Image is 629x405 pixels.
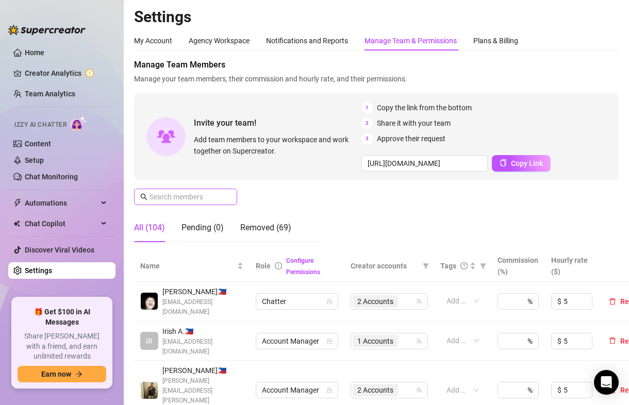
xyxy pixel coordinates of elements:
span: info-circle [275,262,282,269]
span: 3 [361,133,373,144]
a: Settings [25,266,52,275]
img: AI Chatter [71,116,87,131]
span: copy [500,159,507,166]
span: Creator accounts [351,260,419,272]
img: logo-BBDzfeDw.svg [8,25,86,35]
span: [PERSON_NAME] 🇵🇭 [162,365,243,376]
span: Copy the link from the bottom [377,102,472,113]
span: 2 Accounts [353,295,398,308]
span: Share [PERSON_NAME] with a friend, and earn unlimited rewards [18,331,106,362]
span: Chatter [262,294,332,309]
span: Role [256,262,271,270]
span: 2 Accounts [353,384,398,396]
a: Chat Monitoring [25,173,78,181]
span: lock [326,298,333,305]
div: My Account [134,35,172,46]
div: All (104) [134,222,165,234]
span: question-circle [460,262,468,269]
span: lock [326,387,333,393]
span: Account Manager [262,333,332,349]
span: team [416,338,422,344]
img: Chino Panyaco [141,293,158,310]
a: Creator Analytics exclamation-circle [25,65,107,81]
span: [EMAIL_ADDRESS][DOMAIN_NAME] [162,297,243,317]
span: Invite your team! [194,116,361,129]
span: Irish A. 🇵🇭 [162,326,243,337]
div: Open Intercom Messenger [594,370,619,395]
th: Name [134,250,250,282]
span: search [140,193,147,200]
span: 1 [361,102,373,113]
a: Team Analytics [25,90,75,98]
span: Automations [25,195,98,211]
span: 2 Accounts [357,384,393,396]
span: thunderbolt [13,199,22,207]
span: Copy Link [511,159,543,167]
button: Copy Link [492,155,551,172]
span: filter [480,263,486,269]
span: 🎁 Get $100 in AI Messages [18,307,106,327]
span: filter [421,258,431,274]
a: Configure Permissions [286,257,320,276]
span: Izzy AI Chatter [14,120,67,130]
span: delete [609,298,616,305]
div: Agency Workspace [189,35,250,46]
th: Commission (%) [491,250,545,282]
span: Tags [440,260,456,272]
span: arrow-right [75,370,82,378]
div: Plans & Billing [473,35,518,46]
span: 1 Accounts [357,335,393,347]
button: Earn nowarrow-right [18,366,106,382]
span: Approve their request [377,133,445,144]
span: 1 Accounts [353,335,398,347]
a: Setup [25,156,44,164]
span: Earn now [41,370,71,378]
a: Content [25,140,51,148]
span: Add team members to your workspace and work together on Supercreator. [194,134,357,157]
img: Chat Copilot [13,220,20,227]
span: [PERSON_NAME] 🇵🇭 [162,286,243,297]
span: IR [146,335,153,347]
th: Hourly rate ($) [545,250,599,282]
span: Chat Copilot [25,215,98,232]
a: Discover Viral Videos [25,246,94,254]
div: Removed (69) [240,222,291,234]
img: Allen Valenzuela [141,382,158,399]
input: Search members [150,191,223,202]
h2: Settings [134,7,619,27]
span: team [416,387,422,393]
span: Manage Team Members [134,59,619,71]
div: Pending (0) [181,222,224,234]
span: Share it with your team [377,117,451,129]
a: Home [25,48,44,57]
span: lock [326,338,333,344]
span: filter [478,258,488,274]
span: delete [609,337,616,344]
span: Account Manager [262,382,332,398]
span: 2 Accounts [357,296,393,307]
div: Notifications and Reports [266,35,348,46]
span: filter [423,263,429,269]
div: Manage Team & Permissions [365,35,457,46]
span: Manage your team members, their commission and hourly rate, and their permissions. [134,73,619,85]
span: [EMAIL_ADDRESS][DOMAIN_NAME] [162,337,243,357]
span: Name [140,260,235,272]
span: 2 [361,117,373,129]
span: team [416,298,422,305]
